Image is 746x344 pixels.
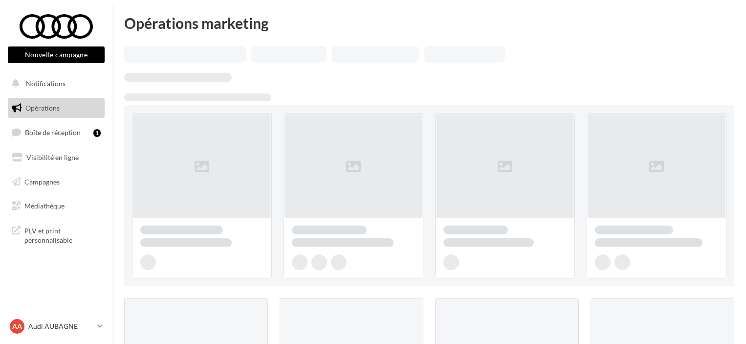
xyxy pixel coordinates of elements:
[6,122,107,143] a: Boîte de réception1
[24,224,101,245] span: PLV et print personnalisable
[6,147,107,168] a: Visibilité en ligne
[12,321,22,331] span: AA
[24,177,60,185] span: Campagnes
[8,317,105,336] a: AA Audi AUBAGNE
[93,129,101,137] div: 1
[6,220,107,249] a: PLV et print personnalisable
[8,46,105,63] button: Nouvelle campagne
[25,104,60,112] span: Opérations
[28,321,93,331] p: Audi AUBAGNE
[6,98,107,118] a: Opérations
[26,153,79,161] span: Visibilité en ligne
[26,79,66,88] span: Notifications
[6,73,103,94] button: Notifications
[6,196,107,216] a: Médiathèque
[24,202,65,210] span: Médiathèque
[124,16,734,30] div: Opérations marketing
[6,172,107,192] a: Campagnes
[25,128,81,137] span: Boîte de réception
